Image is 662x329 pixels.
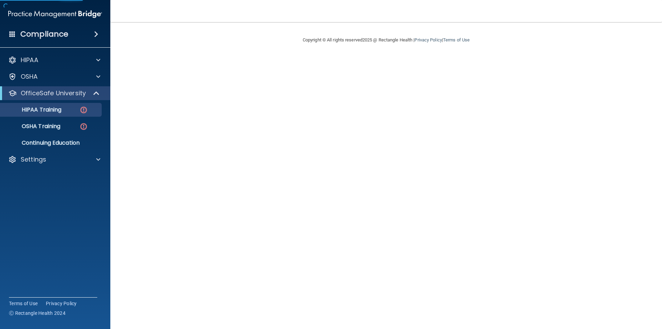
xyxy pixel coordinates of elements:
[8,7,102,21] img: PMB logo
[8,72,100,81] a: OSHA
[46,300,77,307] a: Privacy Policy
[8,56,100,64] a: HIPAA
[21,72,38,81] p: OSHA
[79,122,88,131] img: danger-circle.6113f641.png
[4,106,61,113] p: HIPAA Training
[9,300,38,307] a: Terms of Use
[414,37,442,42] a: Privacy Policy
[4,123,60,130] p: OSHA Training
[79,106,88,114] img: danger-circle.6113f641.png
[9,310,66,317] span: Ⓒ Rectangle Health 2024
[20,29,68,39] h4: Compliance
[21,56,38,64] p: HIPAA
[4,139,99,146] p: Continuing Education
[21,155,46,164] p: Settings
[8,155,100,164] a: Settings
[21,89,86,97] p: OfficeSafe University
[260,29,512,51] div: Copyright © All rights reserved 2025 @ Rectangle Health | |
[443,37,470,42] a: Terms of Use
[8,89,100,97] a: OfficeSafe University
